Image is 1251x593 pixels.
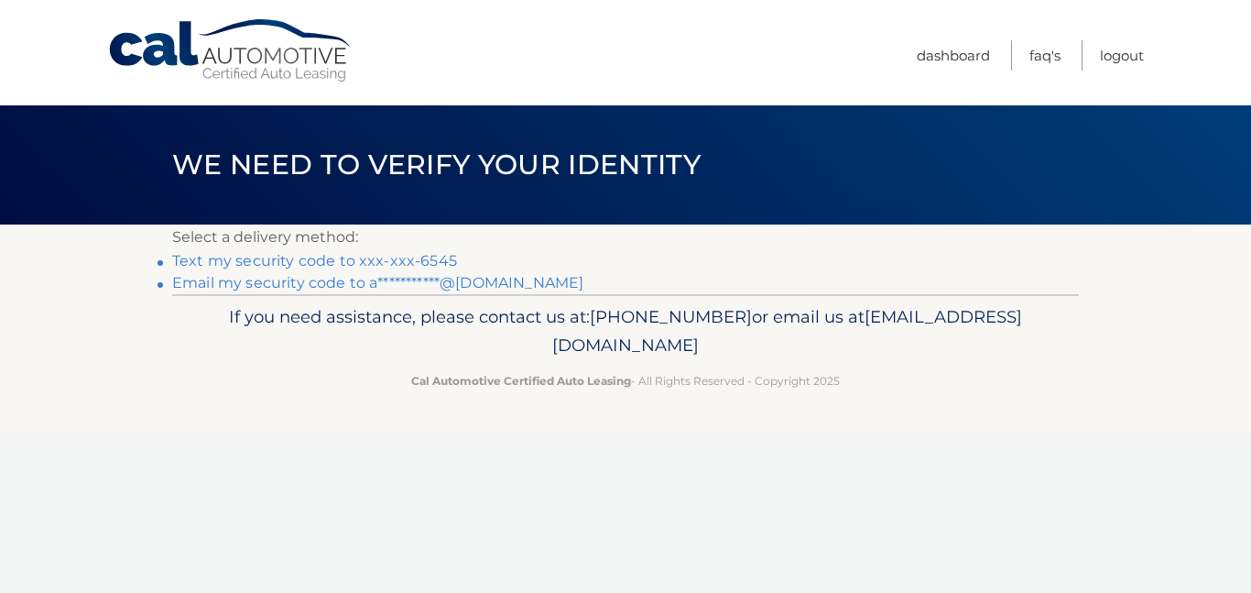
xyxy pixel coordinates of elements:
p: - All Rights Reserved - Copyright 2025 [184,371,1067,390]
a: Text my security code to xxx-xxx-6545 [172,252,457,269]
span: [PHONE_NUMBER] [590,306,752,327]
a: FAQ's [1029,40,1061,71]
strong: Cal Automotive Certified Auto Leasing [411,374,631,388]
p: If you need assistance, please contact us at: or email us at [184,302,1067,361]
a: Logout [1100,40,1144,71]
p: Select a delivery method: [172,225,1079,250]
a: Dashboard [917,40,990,71]
a: Cal Automotive [107,18,354,83]
span: We need to verify your identity [172,148,701,181]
